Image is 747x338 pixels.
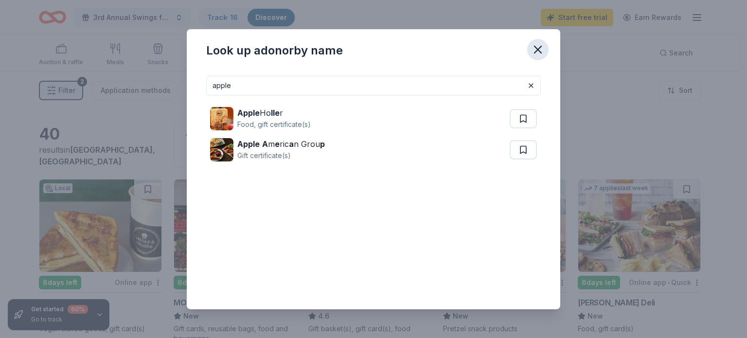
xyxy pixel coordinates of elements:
div: Food, gift certificate(s) [237,119,311,130]
strong: Apple [237,108,260,118]
div: Gift certificate(s) [237,150,325,161]
strong: a [289,139,294,149]
div: Look up a donor by name [206,43,343,58]
img: Image for Apple Holler [210,107,233,130]
img: Image for Apple American Group [210,138,233,161]
div: m ric n Grou [237,138,325,150]
strong: p [320,139,325,149]
strong: e [275,139,280,149]
div: Ho r [237,107,311,119]
strong: A [262,139,268,149]
input: Search [206,76,541,95]
strong: lle [271,108,280,118]
strong: Apple [237,139,260,149]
